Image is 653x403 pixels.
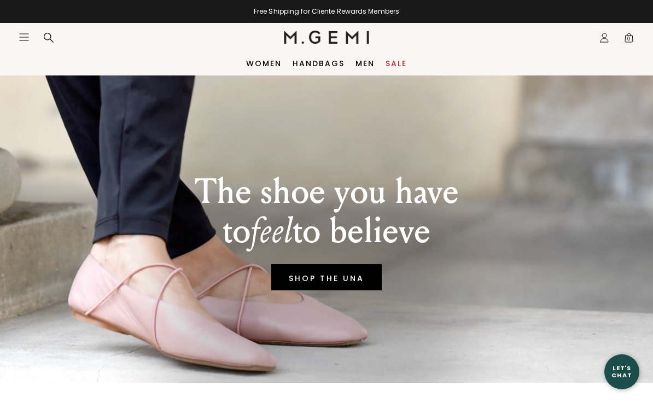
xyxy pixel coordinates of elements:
[195,212,459,251] p: to to believe
[19,32,30,43] button: Open site menu
[386,59,407,68] a: Sale
[623,34,634,45] span: 0
[284,31,370,44] img: M.Gemi
[195,172,459,212] p: The shoe you have
[246,59,282,68] a: Women
[293,59,345,68] a: Handbags
[250,210,293,252] em: feel
[604,365,639,378] div: Let's Chat
[355,59,375,68] a: Men
[271,264,382,290] a: SHOP THE UNA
